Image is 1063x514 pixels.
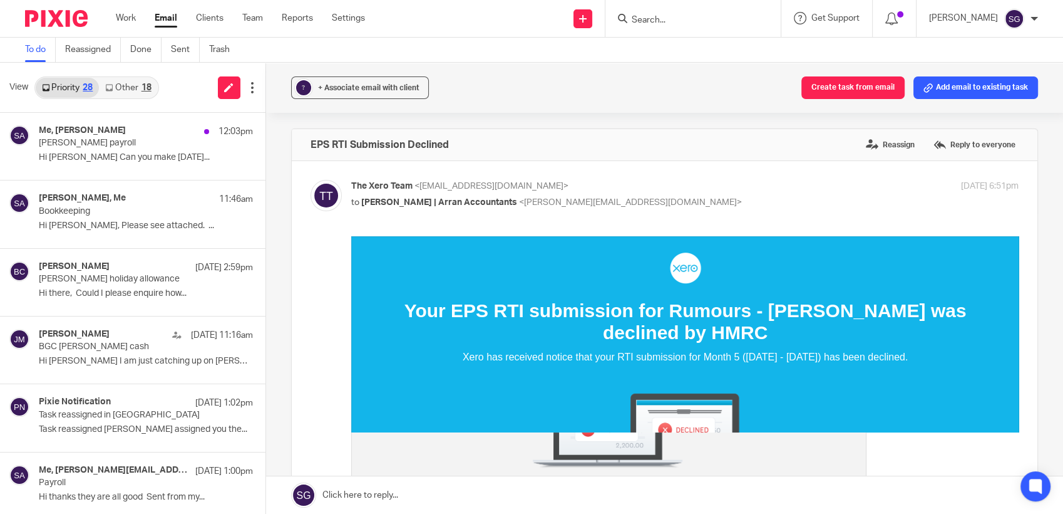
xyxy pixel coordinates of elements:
a: Reports [282,12,313,24]
a: Reassigned [65,38,121,62]
img: Xero logo [319,16,350,48]
p: [PERSON_NAME] [929,12,998,24]
p: [DATE] 2:59pm [195,261,253,274]
p: Payroll [39,478,210,488]
img: svg%3E [1004,9,1024,29]
p: Task reassigned [PERSON_NAME] assigned you the... [39,424,253,435]
h4: Pixie Notification [39,397,111,407]
p: Hi [PERSON_NAME] Can you make [DATE]... [39,152,253,163]
span: Get Support [811,14,860,23]
h4: Me, [PERSON_NAME] [39,125,126,136]
p: Bookkeeping [39,206,210,217]
label: Reassign [863,135,918,154]
span: [PERSON_NAME] | Arran Accountants [361,198,517,207]
div: 18 [141,83,151,92]
h4: [PERSON_NAME] [39,329,110,340]
p: Hi thanks they are all good Sent from my... [39,492,253,503]
p: Xero has received notice that your RTI submission for was declined by HMRC [16,349,499,364]
div: 28 [83,83,93,92]
input: Search [630,15,743,26]
img: svg%3E [9,465,29,485]
button: Create task from email [801,76,905,99]
p: 12:03pm [218,125,253,138]
img: rti-decline-bottom.png [170,196,345,253]
span: <[EMAIL_ADDRESS][DOMAIN_NAME]> [414,182,568,191]
a: Email [155,12,177,24]
span: View [9,81,28,94]
img: svg%3E [9,261,29,281]
p: Hi there, Could I please enquire how... [39,288,253,299]
h4: Me, [PERSON_NAME][EMAIL_ADDRESS][DOMAIN_NAME] [39,465,189,476]
p: [DATE] 1:02pm [195,397,253,409]
p: BGC [PERSON_NAME] cash [39,342,210,352]
p: [PERSON_NAME] holiday allowance [39,274,210,285]
h4: [PERSON_NAME], Me [39,193,126,204]
a: Clients [196,12,223,24]
h4: [PERSON_NAME] [39,261,110,272]
img: rti-decline-top.png [247,140,422,196]
span: to [351,198,359,207]
p: Hi [PERSON_NAME], Please see attached. ... [39,221,253,231]
p: [PERSON_NAME] payroll [39,138,210,149]
span: <[PERSON_NAME][EMAIL_ADDRESS][DOMAIN_NAME]> [519,198,742,207]
a: Work [116,12,136,24]
img: svg%3E [9,397,29,417]
a: View RTI Submissions [204,267,311,300]
p: [DATE] 1:00pm [195,465,253,478]
a: Xero Central [166,454,201,461]
td: What Next? [1,384,515,409]
a: Team [242,12,263,24]
img: svg%3E [311,180,342,211]
p: If you disagree with the reason provided, please contact [16,418,499,433]
td: Xero has received notice that your RTI submission for Month 5 ([DATE] - [DATE]) has been declined. [1,115,668,140]
b: EPS [168,351,188,362]
a: HMRC [366,420,396,431]
td: Your EPS RTI submission for Rumours - [PERSON_NAME] was declined by HMRC [1,63,668,115]
img: Pixie [25,10,88,27]
b: Month 5 ([DATE] - [DATE]) [272,351,395,362]
button: ? + Associate email with client [291,76,429,99]
div: ? [296,80,311,95]
a: Sent [171,38,200,62]
h4: EPS RTI Submission Declined [311,139,449,151]
p: 11:46am [219,193,253,206]
p: [DATE] 11:16am [191,329,253,342]
p: Task reassigned in [GEOGRAPHIC_DATA] [39,410,210,421]
a: Other18 [99,78,157,98]
label: Reply to everyone [930,135,1019,154]
img: svg%3E [9,193,29,213]
td: Hi [PERSON_NAME], [1,315,515,340]
p: [DATE] 6:51pm [961,180,1019,193]
td: Learn more about why you are being sent this email in . [16,454,203,461]
img: svg%3E [9,329,29,349]
p: Hi [PERSON_NAME] I am just catching up on [PERSON_NAME]... [39,356,253,367]
button: Add email to existing task [913,76,1038,99]
a: Trash [209,38,239,62]
a: To do [25,38,56,62]
a: Done [130,38,162,62]
a: Settings [332,12,365,24]
span: + Associate email with client [318,84,419,92]
img: svg%3E [9,125,29,145]
a: Priority28 [36,78,99,98]
span: The Xero Team [351,182,413,191]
